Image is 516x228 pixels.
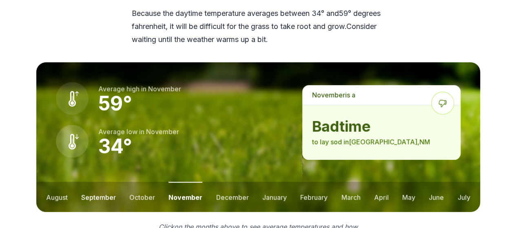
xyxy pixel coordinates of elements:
[98,127,179,137] p: Average low in
[457,182,470,212] button: july
[402,182,415,212] button: may
[216,182,249,212] button: december
[146,128,179,136] span: november
[98,84,181,94] p: Average high in
[312,137,450,147] p: to lay sod in [GEOGRAPHIC_DATA] , NM
[429,182,444,212] button: june
[81,182,116,212] button: september
[262,182,287,212] button: january
[300,182,328,212] button: february
[302,85,460,105] p: is a
[98,134,132,158] strong: 34 °
[98,91,132,115] strong: 59 °
[132,7,385,46] p: Because the daytime temperature averages between 34 ° and 59 ° degrees fahrenheit, it will be dif...
[148,85,181,93] span: november
[312,118,450,135] strong: bad time
[46,182,68,212] button: august
[168,182,202,212] button: november
[341,182,360,212] button: march
[312,91,345,99] span: november
[129,182,155,212] button: october
[374,182,389,212] button: april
